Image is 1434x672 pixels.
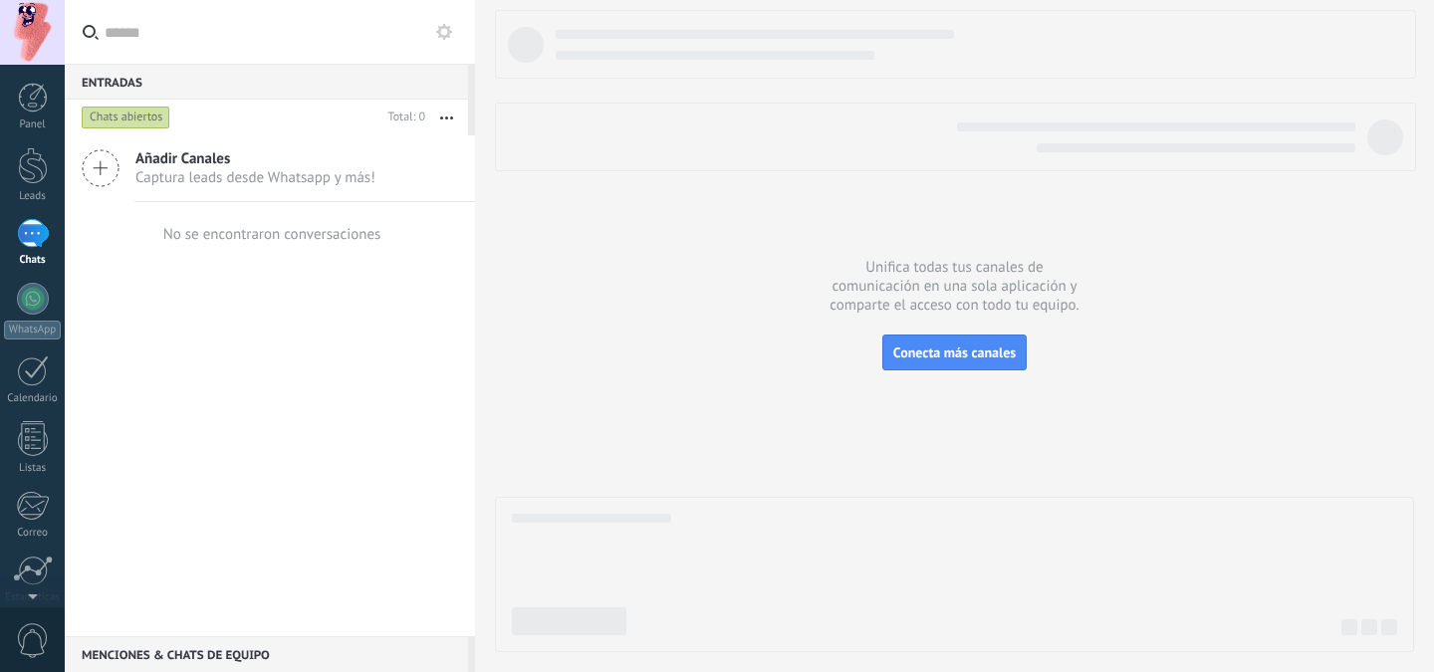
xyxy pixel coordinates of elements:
span: Conecta más canales [893,343,1016,361]
div: Chats [4,254,62,267]
span: Añadir Canales [135,149,375,168]
span: Captura leads desde Whatsapp y más! [135,168,375,187]
div: No se encontraron conversaciones [163,225,381,244]
div: Correo [4,527,62,540]
button: Más [425,100,468,135]
div: Calendario [4,392,62,405]
div: Entradas [65,64,468,100]
div: Leads [4,190,62,203]
div: Listas [4,462,62,475]
div: WhatsApp [4,321,61,339]
div: Total: 0 [380,108,425,127]
div: Panel [4,118,62,131]
div: Chats abiertos [82,106,170,129]
button: Conecta más canales [882,335,1027,370]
